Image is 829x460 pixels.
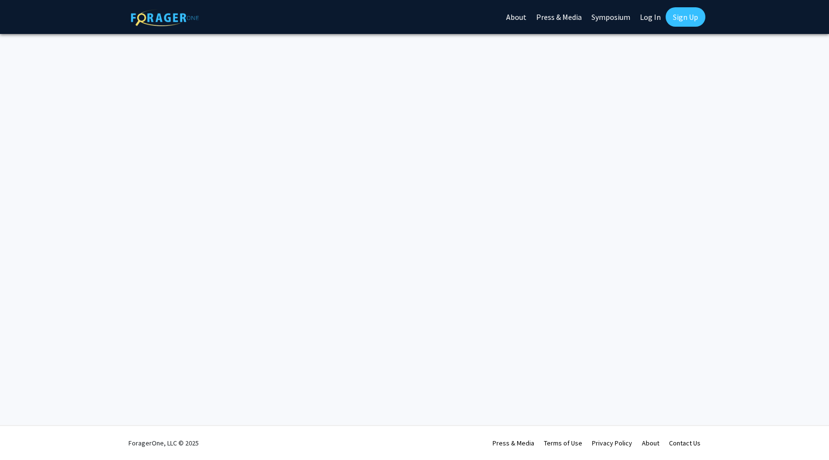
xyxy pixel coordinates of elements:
div: ForagerOne, LLC © 2025 [128,426,199,460]
a: Press & Media [493,439,534,447]
a: Privacy Policy [592,439,632,447]
a: Sign Up [666,7,705,27]
a: About [642,439,659,447]
img: ForagerOne Logo [131,9,199,26]
a: Terms of Use [544,439,582,447]
a: Contact Us [669,439,701,447]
